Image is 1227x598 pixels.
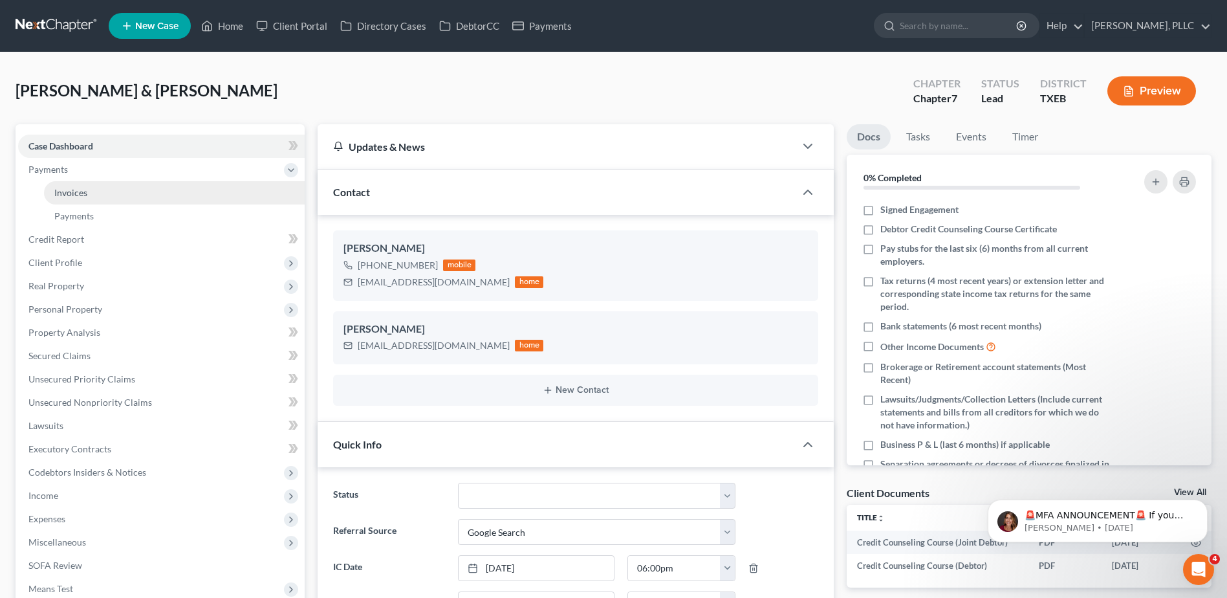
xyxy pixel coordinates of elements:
[1002,124,1048,149] a: Timer
[880,320,1041,333] span: Bank statements (6 most recent months)
[19,82,239,124] div: message notification from Katie, 2w ago. 🚨MFA ANNOUNCEMENT🚨 If you are filing today in Idaho or C...
[1040,76,1087,91] div: District
[1210,554,1220,564] span: 4
[18,344,305,368] a: Secured Claims
[135,21,179,31] span: New Case
[54,187,87,198] span: Invoices
[1085,14,1211,38] a: [PERSON_NAME], PLLC
[28,513,65,524] span: Expenses
[880,458,1109,483] span: Separation agreements or decrees of divorces finalized in the past 2 years
[433,14,506,38] a: DebtorCC
[443,260,475,271] div: mobile
[951,92,957,104] span: 7
[343,385,808,395] button: New Contact
[358,339,510,352] div: [EMAIL_ADDRESS][DOMAIN_NAME]
[896,124,940,149] a: Tasks
[195,14,250,38] a: Home
[327,555,451,581] label: IC Date
[880,340,984,353] span: Other Income Documents
[28,140,93,151] span: Case Dashboard
[18,228,305,251] a: Credit Report
[18,554,305,577] a: SOFA Review
[880,274,1109,313] span: Tax returns (4 most recent years) or extension letter and corresponding state income tax returns ...
[515,340,543,351] div: home
[28,443,111,454] span: Executory Contracts
[28,560,82,571] span: SOFA Review
[18,368,305,391] a: Unsecured Priority Claims
[18,414,305,437] a: Lawsuits
[333,186,370,198] span: Contact
[250,14,334,38] a: Client Portal
[946,124,997,149] a: Events
[334,14,433,38] a: Directory Cases
[847,124,891,149] a: Docs
[506,14,578,38] a: Payments
[18,321,305,344] a: Property Analysis
[28,583,73,594] span: Means Test
[18,135,305,158] a: Case Dashboard
[981,76,1019,91] div: Status
[28,350,91,361] span: Secured Claims
[343,241,808,256] div: [PERSON_NAME]
[847,486,929,500] div: Client Documents
[628,556,721,581] input: -- : --
[847,554,1028,577] td: Credit Counseling Course (Debtor)
[18,391,305,414] a: Unsecured Nonpriority Claims
[16,81,277,100] span: [PERSON_NAME] & [PERSON_NAME]
[28,373,135,384] span: Unsecured Priority Claims
[913,91,961,106] div: Chapter
[913,76,961,91] div: Chapter
[28,234,84,245] span: Credit Report
[880,242,1109,268] span: Pay stubs for the last six (6) months from all current employers.
[28,467,146,478] span: Codebtors Insiders & Notices
[968,418,1227,563] iframe: Intercom notifications message
[1028,554,1102,577] td: PDF
[880,223,1057,236] span: Debtor Credit Counseling Course Certificate
[358,259,438,272] div: [PHONE_NUMBER]
[327,483,451,509] label: Status
[880,360,1109,386] span: Brokerage or Retirement account statements (Most Recent)
[333,438,382,450] span: Quick Info
[1183,554,1214,585] iframe: Intercom live chat
[358,276,510,289] div: [EMAIL_ADDRESS][DOMAIN_NAME]
[28,397,152,408] span: Unsecured Nonpriority Claims
[56,91,223,104] p: 🚨MFA ANNOUNCEMENT🚨 If you are filing [DATE] in [US_STATE] or [US_STATE], you need to have MFA ena...
[333,140,779,153] div: Updates & News
[1107,76,1196,105] button: Preview
[1040,91,1087,106] div: TXEB
[863,172,922,183] strong: 0% Completed
[900,14,1018,38] input: Search by name...
[28,164,68,175] span: Payments
[459,556,614,581] a: [DATE]
[28,420,63,431] span: Lawsuits
[28,327,100,338] span: Property Analysis
[28,490,58,501] span: Income
[28,280,84,291] span: Real Property
[877,515,885,522] i: unfold_more
[18,437,305,461] a: Executory Contracts
[515,276,543,288] div: home
[880,393,1109,432] span: Lawsuits/Judgments/Collection Letters (Include current statements and bills from all creditors fo...
[1040,14,1083,38] a: Help
[880,438,1050,451] span: Business P & L (last 6 months) if applicable
[28,304,102,315] span: Personal Property
[44,181,305,205] a: Invoices
[327,519,451,545] label: Referral Source
[28,537,86,548] span: Miscellaneous
[981,91,1019,106] div: Lead
[343,322,808,337] div: [PERSON_NAME]
[1102,554,1180,577] td: [DATE]
[880,203,959,216] span: Signed Engagement
[847,531,1028,554] td: Credit Counseling Course (Joint Debtor)
[44,205,305,228] a: Payments
[857,513,885,522] a: Titleunfold_more
[56,104,223,116] p: Message from Katie, sent 2w ago
[28,257,82,268] span: Client Profile
[29,93,50,114] img: Profile image for Katie
[54,210,94,221] span: Payments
